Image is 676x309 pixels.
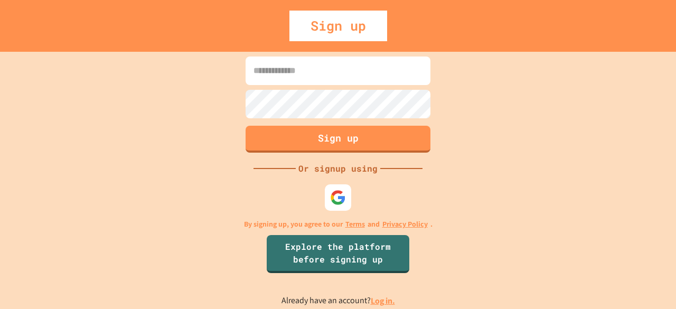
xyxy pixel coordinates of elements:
div: Or signup using [296,162,380,175]
a: Terms [345,219,365,230]
p: Already have an account? [281,294,395,307]
img: google-icon.svg [330,190,346,205]
div: Sign up [289,11,387,41]
iframe: chat widget [632,267,665,298]
iframe: chat widget [588,221,665,266]
p: By signing up, you agree to our and . [244,219,433,230]
a: Explore the platform before signing up [267,235,409,273]
button: Sign up [246,126,430,153]
a: Privacy Policy [382,219,428,230]
a: Log in. [371,295,395,306]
